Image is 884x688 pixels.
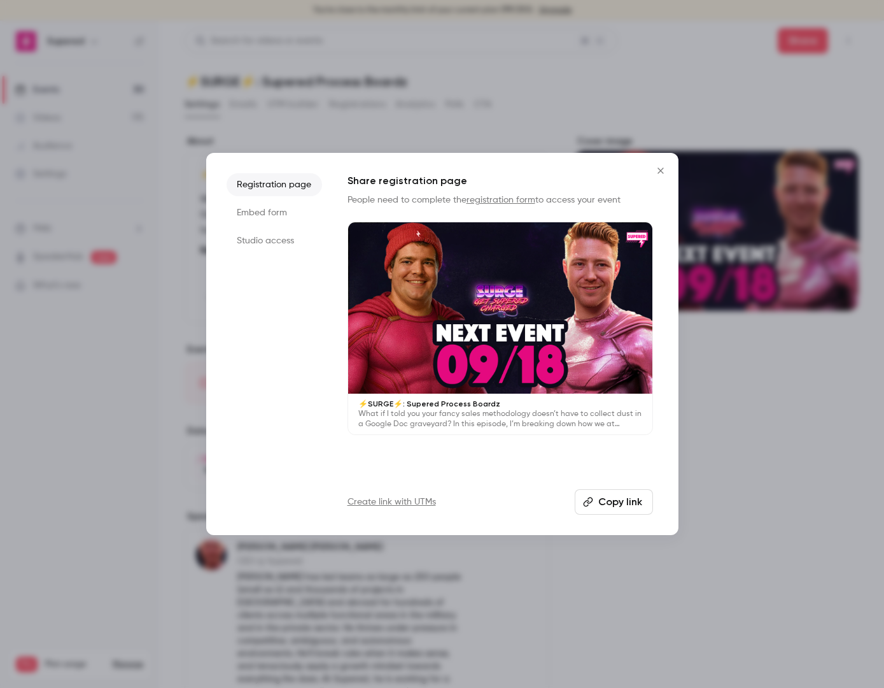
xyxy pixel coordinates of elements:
li: Registration page [227,173,322,196]
li: Studio access [227,229,322,252]
button: Close [648,158,673,183]
h1: Share registration page [347,173,653,189]
button: Copy link [575,489,653,515]
a: Create link with UTMs [347,496,436,508]
a: ⚡️SURGE⚡️: Supered Process BoardzWhat if I told you your fancy sales methodology doesn’t have to ... [347,222,653,435]
p: People need to complete the to access your event [347,194,653,206]
a: registration form [467,196,535,204]
p: ⚡️SURGE⚡️: Supered Process Boardz [358,399,642,409]
li: Embed form [227,201,322,224]
p: What if I told you your fancy sales methodology doesn’t have to collect dust in a Google Doc grav... [358,409,642,429]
